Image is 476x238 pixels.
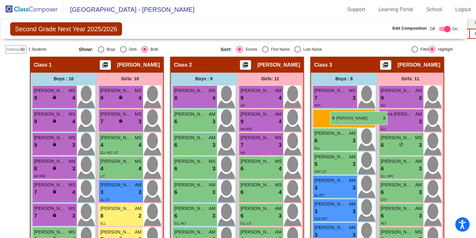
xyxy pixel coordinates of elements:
span: [PERSON_NAME] [241,158,272,165]
span: [PERSON_NAME] [241,111,272,118]
span: Second Grade Next Year 2025/2026 [10,22,122,36]
span: EXT [381,198,387,202]
span: 3 [72,165,75,173]
span: 8 [381,118,384,126]
span: [PERSON_NAME] [381,205,413,212]
span: ELL LIT [241,222,252,225]
span: MS [69,134,75,141]
span: [PERSON_NAME] [100,229,132,235]
span: Sierra [PERSON_NAME] [381,111,413,118]
span: AH RFE [34,175,46,178]
span: ELL HLT LIT [100,151,118,155]
span: 4 [279,165,282,173]
span: Hallway [7,47,20,52]
span: [PERSON_NAME] [117,62,160,68]
span: [PERSON_NAME] [34,158,66,165]
span: 9 [34,141,37,149]
span: Class 3 [314,62,332,68]
span: [PERSON_NAME] [34,134,66,141]
span: 4 [213,94,215,102]
span: [PERSON_NAME] [241,182,272,188]
span: lock [52,213,57,217]
span: 4 [139,165,141,173]
span: MS [69,205,75,212]
span: lock [119,119,123,123]
span: 3 [419,118,422,126]
span: Sort: [220,47,232,52]
span: 4 [72,118,75,126]
span: 6 [241,188,243,197]
span: 3 [100,188,103,197]
span: 6 [174,118,177,126]
span: [PERSON_NAME] [241,134,272,141]
span: AM [349,201,356,207]
span: lock [52,119,57,123]
span: 4 [139,141,141,149]
div: Both [148,47,158,52]
span: 2 [139,212,141,220]
span: [PERSON_NAME] [100,134,132,141]
span: AM [415,182,422,188]
span: 9 [241,94,243,102]
span: MS [275,134,282,141]
span: HLT [381,222,386,225]
span: AM [275,229,282,235]
span: 3 [353,137,356,145]
div: Last Name [301,47,322,52]
span: 6 [241,165,243,173]
span: 7 [34,212,37,220]
span: Class 2 [174,62,192,68]
span: ELL HLT [174,222,186,225]
span: 3 [353,184,356,192]
span: 3 [139,188,141,197]
span: 8 [174,94,177,102]
span: ELL [314,147,320,150]
span: AM [69,158,75,165]
span: 8 [100,212,103,220]
span: AH [241,104,245,107]
div: Girls: 10 [97,73,163,85]
span: 3 [213,165,215,173]
span: RSP ATT [314,217,328,221]
span: Show: [79,47,93,52]
div: Boys : 9 [171,73,237,85]
span: 6 [241,212,243,220]
span: AM [135,205,141,212]
span: 7 [241,141,243,149]
span: [PERSON_NAME] [100,111,132,118]
span: [PERSON_NAME] [174,158,206,165]
span: do_not_disturb_alt [399,142,403,147]
span: 7 [314,94,317,102]
span: 3 [72,212,75,220]
span: [PERSON_NAME] [257,62,300,68]
span: 6 [381,165,384,173]
span: [PERSON_NAME] [100,87,132,94]
span: [PERSON_NAME] [34,205,66,212]
span: 9 [100,94,103,102]
mat-radio-group: Select an option [79,46,216,53]
span: 4 [100,141,103,149]
span: 3 [419,165,422,173]
span: 6 [381,212,384,220]
span: On [452,26,458,32]
span: AM [135,229,141,235]
span: 3 [419,141,422,149]
span: 9 [34,94,37,102]
span: ELL [100,222,106,225]
span: 6 [174,141,177,149]
span: 3 [353,207,356,216]
div: Scores [243,47,257,52]
span: [PERSON_NAME] [314,224,346,231]
span: MS [69,182,75,188]
span: 3 [213,212,215,220]
span: 3 [353,94,356,102]
span: [PERSON_NAME] [381,229,413,235]
span: AL LIT [100,198,110,202]
span: [PERSON_NAME] [381,158,413,165]
span: [PERSON_NAME] [314,130,346,137]
span: AM [275,111,282,118]
div: Boys [104,47,115,52]
span: MS [275,158,282,165]
span: 7 [34,188,37,197]
button: Print Students Details [380,60,391,70]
